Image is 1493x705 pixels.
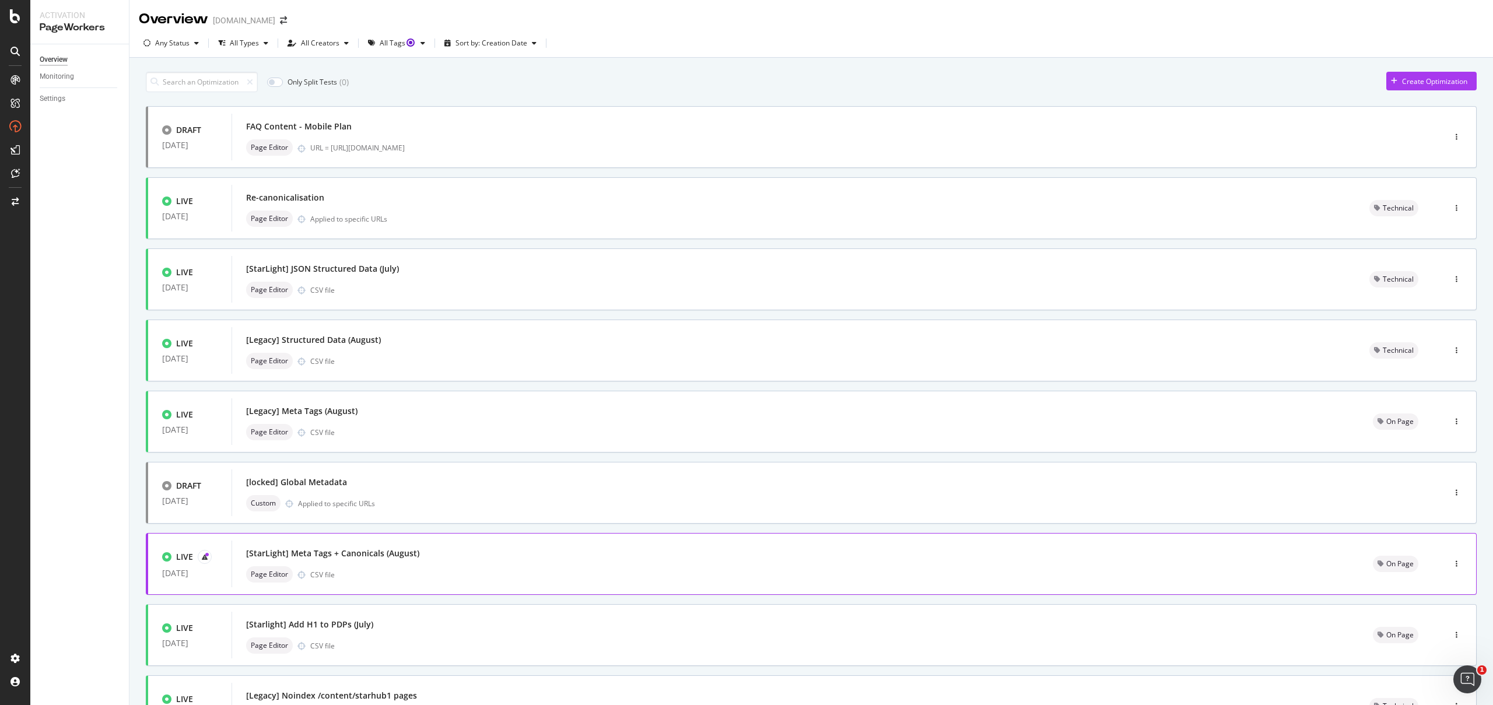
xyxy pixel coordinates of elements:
[176,409,193,420] div: LIVE
[339,76,349,88] div: ( 0 )
[251,286,288,293] span: Page Editor
[246,211,293,227] div: neutral label
[310,285,335,295] div: CSV file
[1386,418,1414,425] span: On Page
[380,40,416,47] div: All Tags
[310,427,335,437] div: CSV file
[251,571,288,578] span: Page Editor
[162,569,218,578] div: [DATE]
[213,15,275,26] div: [DOMAIN_NAME]
[1383,347,1414,354] span: Technical
[1369,271,1418,287] div: neutral label
[162,639,218,648] div: [DATE]
[1373,413,1418,430] div: neutral label
[246,192,324,204] div: Re-canonicalisation
[280,16,287,24] div: arrow-right-arrow-left
[1369,342,1418,359] div: neutral label
[162,141,218,150] div: [DATE]
[405,37,416,48] div: Tooltip anchor
[176,124,201,136] div: DRAFT
[246,334,381,346] div: [Legacy] Structured Data (August)
[40,9,120,21] div: Activation
[246,121,352,132] div: FAQ Content - Mobile Plan
[1386,560,1414,567] span: On Page
[246,637,293,654] div: neutral label
[40,54,68,66] div: Overview
[440,34,541,52] button: Sort by: Creation Date
[40,21,120,34] div: PageWorkers
[455,40,527,47] div: Sort by: Creation Date
[298,499,375,508] div: Applied to specific URLs
[246,476,347,488] div: [locked] Global Metadata
[40,71,121,83] a: Monitoring
[1383,205,1414,212] span: Technical
[251,357,288,364] span: Page Editor
[246,690,417,702] div: [Legacy] Noindex /content/starhub1 pages
[176,551,193,563] div: LIVE
[1383,276,1414,283] span: Technical
[310,570,335,580] div: CSV file
[246,548,419,559] div: [StarLight] Meta Tags + Canonicals (August)
[176,195,193,207] div: LIVE
[310,143,1395,153] div: URL = [URL][DOMAIN_NAME]
[146,72,258,92] input: Search an Optimization
[251,500,276,507] span: Custom
[1477,665,1487,675] span: 1
[1386,72,1477,90] button: Create Optimization
[246,566,293,583] div: neutral label
[310,641,335,651] div: CSV file
[363,34,430,52] button: All TagsTooltip anchor
[251,144,288,151] span: Page Editor
[40,93,65,105] div: Settings
[246,353,293,369] div: neutral label
[301,40,339,47] div: All Creators
[246,139,293,156] div: neutral label
[1373,627,1418,643] div: neutral label
[230,40,259,47] div: All Types
[310,356,335,366] div: CSV file
[213,34,273,52] button: All Types
[246,424,293,440] div: neutral label
[251,642,288,649] span: Page Editor
[139,9,208,29] div: Overview
[176,480,201,492] div: DRAFT
[40,71,74,83] div: Monitoring
[155,40,190,47] div: Any Status
[246,263,399,275] div: [StarLight] JSON Structured Data (July)
[246,619,373,630] div: [Starlight] Add H1 to PDPs (July)
[162,283,218,292] div: [DATE]
[176,338,193,349] div: LIVE
[40,54,121,66] a: Overview
[1386,632,1414,639] span: On Page
[176,266,193,278] div: LIVE
[1453,665,1481,693] iframe: Intercom live chat
[288,77,337,87] div: Only Split Tests
[176,622,193,634] div: LIVE
[40,93,121,105] a: Settings
[283,34,353,52] button: All Creators
[310,214,387,224] div: Applied to specific URLs
[162,354,218,363] div: [DATE]
[176,693,193,705] div: LIVE
[162,212,218,221] div: [DATE]
[246,282,293,298] div: neutral label
[1402,76,1467,86] div: Create Optimization
[162,425,218,434] div: [DATE]
[246,495,281,511] div: neutral label
[251,215,288,222] span: Page Editor
[246,405,358,417] div: [Legacy] Meta Tags (August)
[1373,556,1418,572] div: neutral label
[251,429,288,436] span: Page Editor
[162,496,218,506] div: [DATE]
[1369,200,1418,216] div: neutral label
[139,34,204,52] button: Any Status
